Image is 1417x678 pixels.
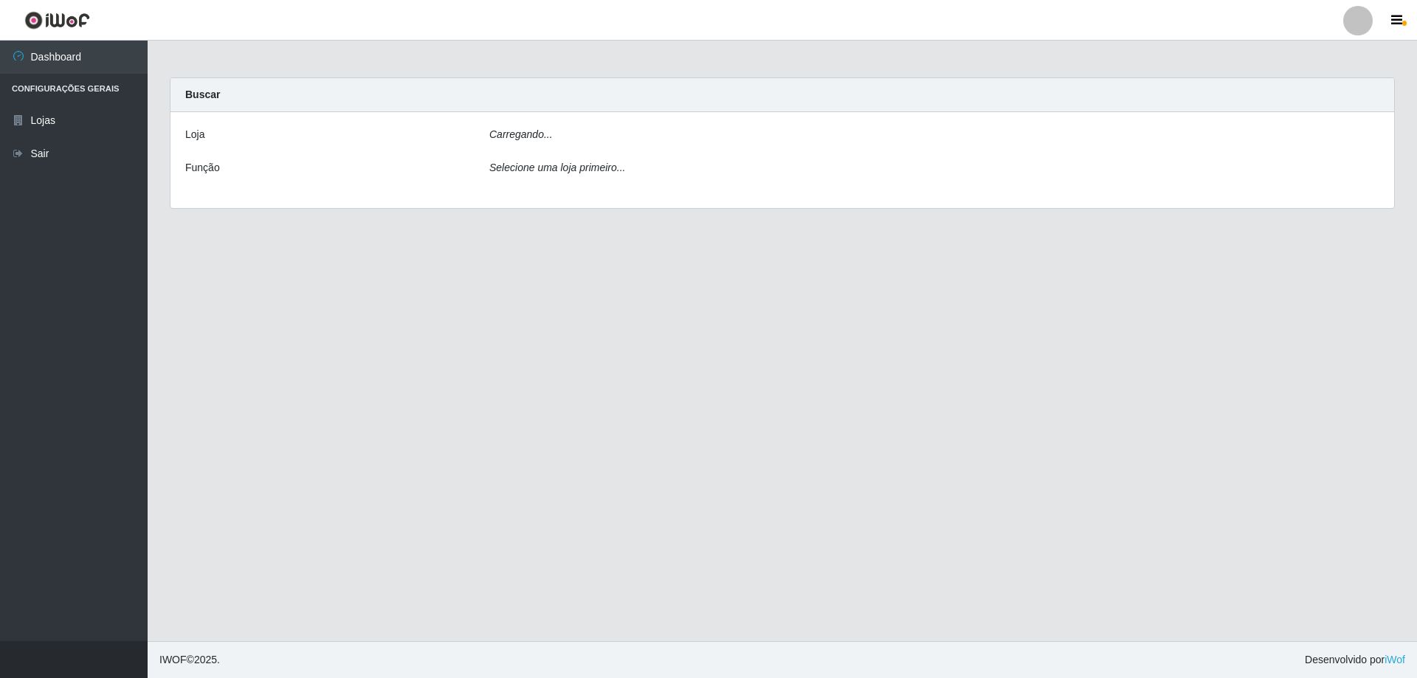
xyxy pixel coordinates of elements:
span: IWOF [159,654,187,665]
a: iWof [1385,654,1405,665]
span: Desenvolvido por [1305,652,1405,668]
img: CoreUI Logo [24,11,90,30]
strong: Buscar [185,89,220,100]
i: Carregando... [489,128,553,140]
label: Loja [185,127,204,142]
label: Função [185,160,220,176]
span: © 2025 . [159,652,220,668]
i: Selecione uma loja primeiro... [489,162,625,173]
